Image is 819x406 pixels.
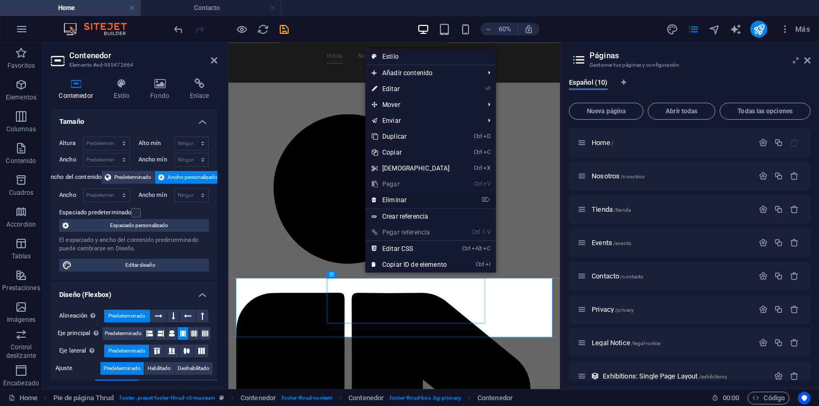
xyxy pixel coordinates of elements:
span: Español (10) [569,76,608,91]
span: Editar diseño [75,259,206,272]
a: CtrlVPegar [365,176,456,192]
h4: Fondo [142,78,182,101]
span: Haz clic para abrir la página [592,139,613,147]
i: Diseño (Ctrl+Alt+Y) [666,23,678,35]
span: Haz clic para abrir la página [592,272,643,280]
button: Usercentrics [798,392,811,404]
i: ⏎ [485,85,490,92]
button: 60% [481,23,518,35]
div: Home/ [588,139,753,146]
span: Haz clic para seleccionar y doble clic para editar [53,392,114,404]
i: Este elemento es un preajuste personalizable [219,395,224,401]
a: Crear referencia [365,209,496,224]
a: Enviar [365,113,480,129]
div: Nosotros/nosotros [588,173,753,179]
div: Duplicar [774,205,783,214]
p: Contenido [6,157,36,165]
button: pages [687,23,700,35]
span: Más [780,24,810,34]
span: Todas las opciones [724,108,806,114]
span: Mover [365,97,480,113]
i: Ctrl [462,245,471,252]
label: Ancho mín [139,157,174,163]
i: Deshacer: Eliminar elementos (Ctrl+Z) [172,23,185,35]
span: /legal-notice [631,340,661,346]
div: Eliminar [790,238,799,247]
span: 00 00 [723,392,739,404]
p: Tablas [12,252,31,260]
h4: Diseño (Flexbox) [51,282,217,301]
span: Espaciado personalizado [72,219,206,232]
i: Publicar [753,23,765,35]
div: Configuración [759,138,768,147]
h4: Contenedor [51,78,105,101]
span: Predeterminado [108,345,145,357]
div: Configuración [759,272,768,281]
span: Haz clic para abrir la página [592,239,631,247]
i: C [483,149,491,156]
i: C [483,245,491,252]
h3: Elemento #ed-995472664 [69,60,196,70]
button: Deshabilitado [174,362,213,375]
span: Haz clic para abrir la página [592,205,631,213]
p: Columnas [6,125,36,133]
button: save [278,23,290,35]
i: Guardar (Ctrl+S) [278,23,290,35]
span: : [730,394,732,402]
h4: Estilo [105,78,142,101]
span: Abrir todas [652,108,711,114]
div: Este diseño se usa como una plantilla para todos los elementos (como por ejemplo un post de un bl... [591,372,600,381]
span: /nosotros [621,174,645,179]
button: Más [776,21,814,38]
span: /privacy [615,307,634,313]
span: /exhibitions [699,374,728,380]
div: Events/events [588,239,753,246]
button: design [666,23,678,35]
span: Haz clic para abrir la página [592,339,660,347]
i: Ctrl [476,261,484,268]
span: /events [613,240,631,246]
label: Ajuste [56,362,100,375]
button: publish [750,21,767,38]
div: Configuración [759,305,768,314]
div: Pestañas de idiomas [569,78,811,98]
span: Haz clic para seleccionar y doble clic para editar [241,392,276,404]
div: Duplicar [774,338,783,347]
button: Predeterminado [104,345,149,357]
label: Ancho del contenido [47,171,102,184]
button: Nueva página [569,103,643,120]
h2: Contenedor [69,51,217,60]
h6: Tiempo de la sesión [712,392,740,404]
button: Predeterminado [103,327,144,340]
div: Configuración [759,238,768,247]
div: Configuración [774,372,783,381]
p: Elementos [6,93,36,102]
div: Exhibitions: Single Page Layout/exhibitions [600,373,769,380]
i: I [485,261,491,268]
p: Cuadros [9,188,34,197]
a: CtrlAltCEditar CSS [365,241,456,257]
span: Predeterminado [104,362,141,375]
span: . footer-thrud-box .bg-primary [388,392,461,404]
div: Privacy/privacy [588,306,753,313]
a: Haz clic para cancelar la selección y doble clic para abrir páginas [8,392,38,404]
label: Alto mín [139,140,174,146]
span: Haz clic para seleccionar y doble clic para editar [477,392,513,404]
p: Imágenes [7,315,35,324]
i: Ctrl [474,133,482,140]
div: Eliminar [790,372,799,381]
div: Duplicar [774,138,783,147]
button: Predeterminado [95,380,139,392]
button: Editar diseño [59,259,209,272]
div: Configuración [759,205,768,214]
i: Ctrl [474,165,482,172]
label: Ancho mín [139,192,174,198]
a: Ctrl⇧VPegar referencia [365,224,456,240]
span: Deshabilitado [178,362,209,375]
div: Eliminar [790,272,799,281]
i: Alt [472,245,482,252]
div: Legal Notice/legal-notice [588,339,753,346]
button: Predeterminado [104,310,150,322]
label: Eje principal [58,327,103,340]
a: Estilo [365,49,496,65]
